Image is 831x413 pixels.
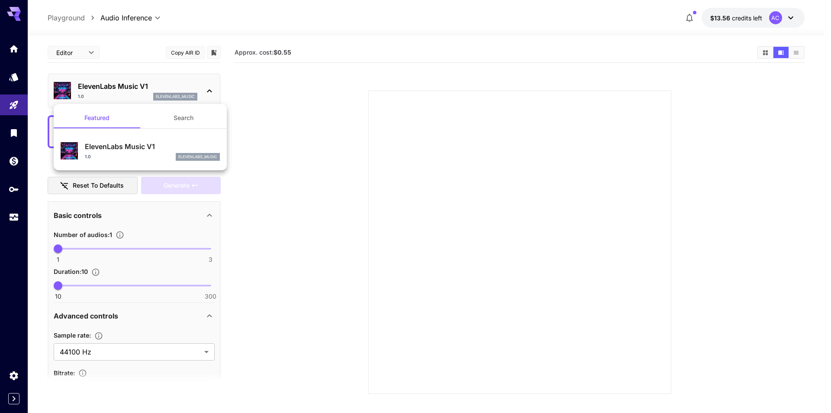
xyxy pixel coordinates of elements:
[140,107,227,128] button: Search
[178,154,217,160] p: elevenlabs_music
[85,141,220,152] p: ElevenLabs Music V1
[61,138,220,164] div: ElevenLabs Music V11.0elevenlabs_music
[85,153,91,160] p: 1.0
[54,107,140,128] button: Featured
